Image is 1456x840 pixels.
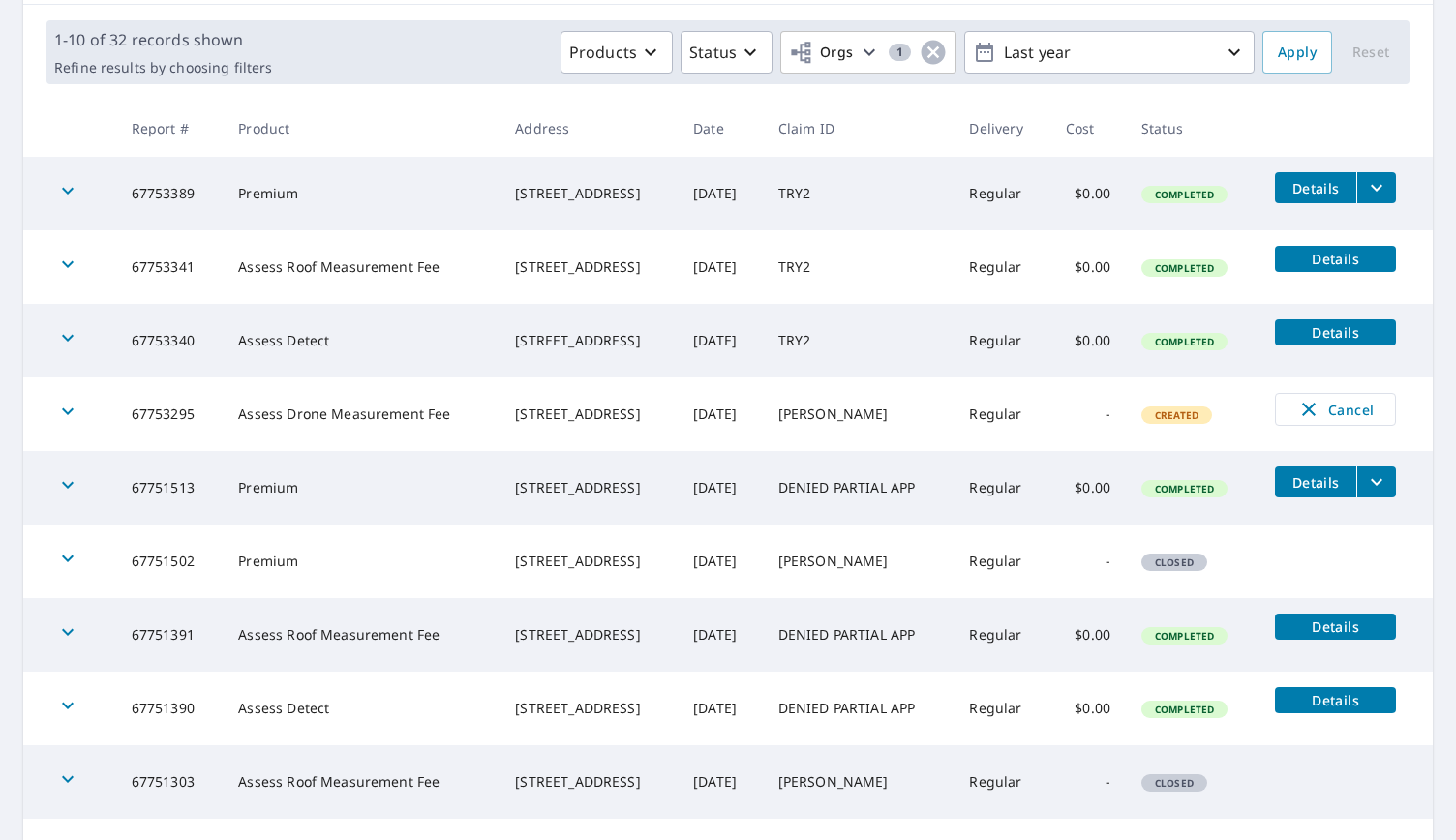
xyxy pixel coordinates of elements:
td: [DATE] [678,598,763,672]
td: 67753389 [116,157,224,230]
button: Apply [1262,31,1332,74]
p: Refine results by choosing filters [54,59,272,76]
span: Details [1287,691,1384,709]
td: [DATE] [678,525,763,598]
td: TRY2 [763,230,955,304]
td: Regular [954,157,1049,230]
div: [STREET_ADDRESS] [515,699,662,718]
td: 67751303 [116,745,224,819]
td: Regular [954,525,1049,598]
p: Last year [996,36,1223,70]
td: TRY2 [763,157,955,230]
button: Last year [964,31,1255,74]
td: DENIED PARTIAL APP [763,451,955,525]
p: Status [689,41,737,64]
td: DENIED PARTIAL APP [763,672,955,745]
div: [STREET_ADDRESS] [515,257,662,277]
th: Product [223,100,500,157]
td: Regular [954,672,1049,745]
span: Closed [1143,776,1205,790]
span: Details [1287,473,1345,492]
td: Regular [954,598,1049,672]
span: Created [1143,408,1210,422]
div: [STREET_ADDRESS] [515,478,662,497]
td: 67751513 [116,451,224,525]
td: Assess Roof Measurement Fee [223,598,500,672]
td: $0.00 [1050,157,1126,230]
div: [STREET_ADDRESS] [515,552,662,571]
td: [PERSON_NAME] [763,377,955,451]
th: Delivery [954,100,1049,157]
button: detailsBtn-67753340 [1275,319,1396,345]
td: 67753340 [116,304,224,377]
div: [STREET_ADDRESS] [515,331,662,350]
td: 67753341 [116,230,224,304]
th: Date [678,100,763,157]
td: Premium [223,525,500,598]
td: 67753295 [116,377,224,451]
span: Orgs [789,41,854,65]
td: DENIED PARTIAL APP [763,598,955,672]
td: - [1050,745,1126,819]
td: [DATE] [678,672,763,745]
span: Details [1287,250,1384,268]
span: Completed [1143,335,1226,348]
td: Assess Detect [223,672,500,745]
td: [DATE] [678,157,763,230]
td: 67751391 [116,598,224,672]
td: - [1050,377,1126,451]
td: Premium [223,451,500,525]
td: [PERSON_NAME] [763,745,955,819]
td: 67751390 [116,672,224,745]
td: $0.00 [1050,672,1126,745]
span: Details [1287,617,1384,636]
td: Assess Roof Measurement Fee [223,745,500,819]
td: TRY2 [763,304,955,377]
button: filesDropdownBtn-67753389 [1356,172,1396,203]
span: Apply [1278,41,1317,65]
p: 1-10 of 32 records shown [54,28,272,51]
td: Regular [954,377,1049,451]
td: $0.00 [1050,451,1126,525]
span: Completed [1143,482,1226,495]
td: $0.00 [1050,304,1126,377]
th: Status [1126,100,1259,157]
span: Cancel [1295,398,1376,421]
td: [DATE] [678,230,763,304]
td: Assess Roof Measurement Fee [223,230,500,304]
button: Cancel [1275,393,1396,426]
button: detailsBtn-67751390 [1275,687,1396,713]
td: Assess Detect [223,304,500,377]
td: $0.00 [1050,598,1126,672]
button: detailsBtn-67751391 [1275,614,1396,640]
span: Details [1287,323,1384,342]
span: Completed [1143,261,1226,275]
span: Completed [1143,188,1226,201]
td: Regular [954,745,1049,819]
td: [DATE] [678,451,763,525]
span: Details [1287,179,1345,197]
button: Status [681,31,773,74]
td: Premium [223,157,500,230]
div: [STREET_ADDRESS] [515,405,662,424]
button: filesDropdownBtn-67751513 [1356,466,1396,497]
td: [DATE] [678,304,763,377]
td: $0.00 [1050,230,1126,304]
button: detailsBtn-67753341 [1275,246,1396,272]
span: Completed [1143,629,1226,643]
td: - [1050,525,1126,598]
td: Assess Drone Measurement Fee [223,377,500,451]
td: Regular [954,304,1049,377]
span: Completed [1143,703,1226,716]
th: Cost [1050,100,1126,157]
span: Closed [1143,555,1205,569]
button: detailsBtn-67751513 [1275,466,1356,497]
td: Regular [954,451,1049,525]
th: Report # [116,100,224,157]
button: Products [561,31,673,74]
button: Orgs1 [780,31,956,74]
th: Address [500,100,678,157]
button: detailsBtn-67753389 [1275,172,1356,203]
td: Regular [954,230,1049,304]
td: [PERSON_NAME] [763,525,955,598]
